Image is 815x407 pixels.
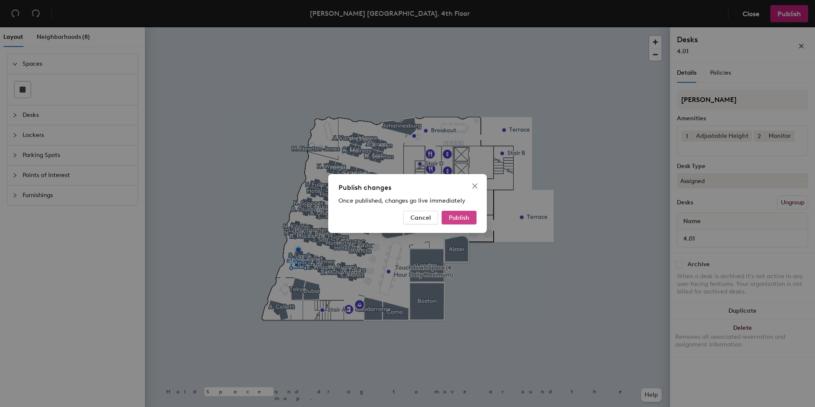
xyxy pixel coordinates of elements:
[410,214,431,221] span: Cancel
[449,214,469,221] span: Publish
[468,179,482,193] button: Close
[338,183,477,193] div: Publish changes
[471,183,478,189] span: close
[442,211,477,224] button: Publish
[403,211,438,224] button: Cancel
[338,197,465,204] span: Once published, changes go live immediately
[468,183,482,189] span: Close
